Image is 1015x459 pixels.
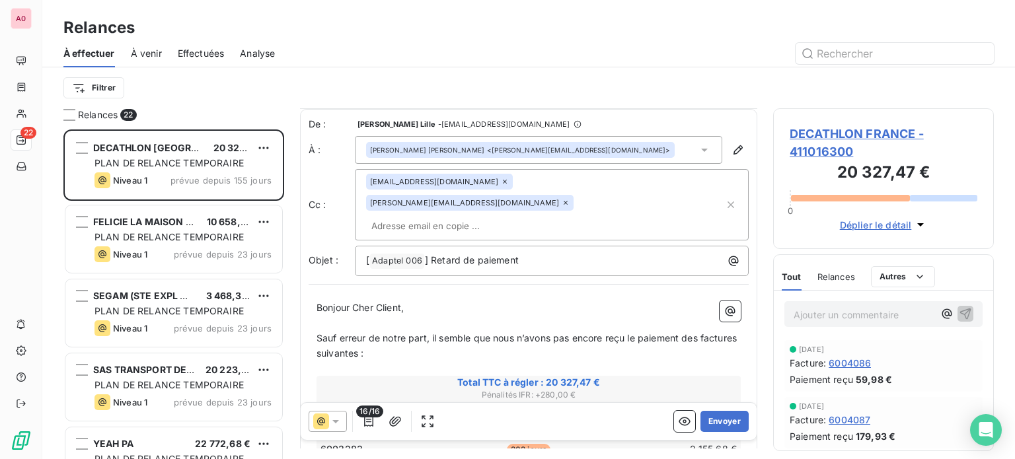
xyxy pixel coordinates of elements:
span: [DATE] [799,345,824,353]
span: DECATHLON [GEOGRAPHIC_DATA] [93,142,252,153]
span: 6003283 [320,442,363,456]
span: prévue depuis 23 jours [174,397,272,407]
span: Analyse [240,47,275,60]
span: Relances [817,271,855,282]
span: Paiement reçu [790,429,853,443]
span: 6004087 [829,413,870,427]
span: DECATHLON FRANCE - 411016300 [790,125,977,160]
span: FELICIE LA MAISON DES BIE [93,216,221,227]
span: prévue depuis 23 jours [174,323,272,334]
span: Objet : [309,254,338,265]
span: PLAN DE RELANCE TEMPORAIRE [94,157,244,168]
span: prévue depuis 155 jours [170,175,272,186]
button: Envoyer [700,411,749,432]
div: A0 [11,8,32,29]
span: Facture : [790,356,826,370]
span: PLAN DE RELANCE TEMPORAIRE [94,305,244,316]
span: 22 [120,109,136,121]
span: À venir [131,47,162,60]
span: PLAN DE RELANCE TEMPORAIRE [94,379,244,390]
span: [EMAIL_ADDRESS][DOMAIN_NAME] [370,178,498,186]
span: - [EMAIL_ADDRESS][DOMAIN_NAME] [438,120,570,128]
input: Adresse email en copie ... [366,216,519,236]
span: [PERSON_NAME][EMAIL_ADDRESS][DOMAIN_NAME] [370,199,559,207]
span: Relances [78,108,118,122]
button: Déplier le détail [836,217,932,232]
h3: Relances [63,16,135,40]
span: Effectuées [178,47,225,60]
div: Open Intercom Messenger [970,414,1002,446]
span: 6004086 [829,356,871,370]
span: De : [309,118,355,131]
div: <[PERSON_NAME][EMAIL_ADDRESS][DOMAIN_NAME]> [370,145,671,155]
span: 20 223,60 € [206,364,262,375]
span: SEGAM (STE EXPL GOLF) [93,290,209,301]
span: [PERSON_NAME] Lille [357,120,435,128]
span: 20 327,47 € [213,142,268,153]
span: Niveau 1 [113,175,147,186]
span: [PERSON_NAME] [PERSON_NAME] [370,145,484,155]
span: Déplier le détail [840,218,912,232]
span: Total TTC à régler : 20 327,47 € [319,376,739,389]
span: [DATE] [799,402,824,410]
span: Adaptel 006 [370,254,424,269]
span: 59,98 € [856,372,892,386]
label: À : [309,143,355,157]
span: PLAN DE RELANCE TEMPORAIRE [94,231,244,242]
span: À effectuer [63,47,115,60]
span: Niveau 1 [113,249,147,260]
img: Logo LeanPay [11,430,32,451]
span: Tout [782,271,802,282]
span: Facture : [790,413,826,427]
span: Niveau 1 [113,323,147,334]
label: Cc : [309,198,355,211]
span: 10 658,34 € [207,216,262,227]
span: Paiement reçu [790,372,853,386]
span: 0 [788,205,793,216]
span: Sauf erreur de notre part, il semble que nous n’avons pas encore reçu le paiement des factures su... [317,332,739,359]
span: 22 772,68 € [195,438,250,449]
div: grid [63,129,284,459]
span: ] Retard de paiement [425,254,519,265]
td: 2 155,68 € [599,442,737,456]
span: 179,93 € [856,429,895,443]
span: 3 468,35 € [206,290,257,301]
h3: 20 327,47 € [790,160,977,187]
span: Niveau 1 [113,397,147,407]
span: Bonjour Cher Client, [317,302,404,313]
span: SAS TRANSPORT DEPAEUW [93,364,221,375]
button: Filtrer [63,77,124,98]
span: 202 jours [507,444,550,456]
span: 16/16 [356,406,383,417]
span: 22 [20,127,36,139]
span: Pénalités IFR : + 280,00 € [319,389,739,401]
input: Rechercher [796,43,994,64]
span: [ [366,254,369,265]
span: prévue depuis 23 jours [174,249,272,260]
span: YEAH PA [93,438,133,449]
button: Autres [871,266,935,287]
